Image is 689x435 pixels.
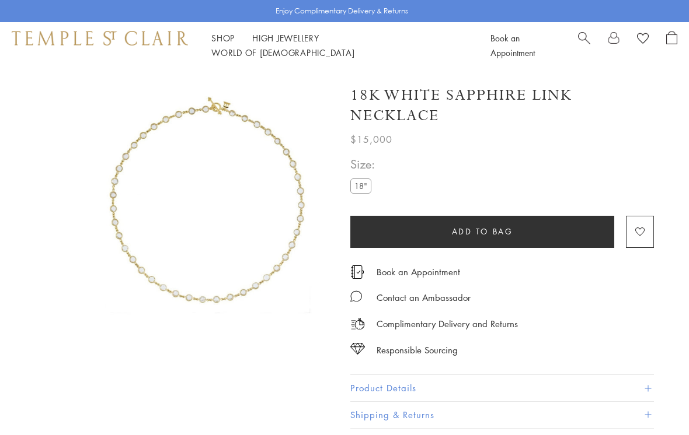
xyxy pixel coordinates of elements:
[631,380,677,423] iframe: Gorgias live chat messenger
[452,225,513,238] span: Add to bag
[350,178,371,193] label: 18"
[350,85,654,126] h1: 18K White Sapphire Link Necklace
[350,317,365,331] img: icon_delivery.svg
[252,32,319,44] a: High JewelleryHigh Jewellery
[637,31,649,48] a: View Wishlist
[12,31,188,45] img: Temple St. Clair
[211,31,464,60] nav: Main navigation
[211,32,235,44] a: ShopShop
[578,31,590,60] a: Search
[350,375,654,401] button: Product Details
[377,265,460,278] a: Book an Appointment
[350,402,654,428] button: Shipping & Returns
[377,343,458,357] div: Responsible Sourcing
[350,216,614,248] button: Add to bag
[350,132,392,147] span: $15,000
[490,32,535,58] a: Book an Appointment
[211,47,354,58] a: World of [DEMOGRAPHIC_DATA]World of [DEMOGRAPHIC_DATA]
[377,317,518,331] p: Complimentary Delivery and Returns
[350,265,364,279] img: icon_appointment.svg
[350,290,362,302] img: MessageIcon-01_2.svg
[350,343,365,355] img: icon_sourcing.svg
[666,31,677,60] a: Open Shopping Bag
[350,155,376,174] span: Size:
[76,69,333,336] img: N76816-LC18WS5R
[377,290,471,305] div: Contact an Ambassador
[276,5,408,17] p: Enjoy Complimentary Delivery & Returns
